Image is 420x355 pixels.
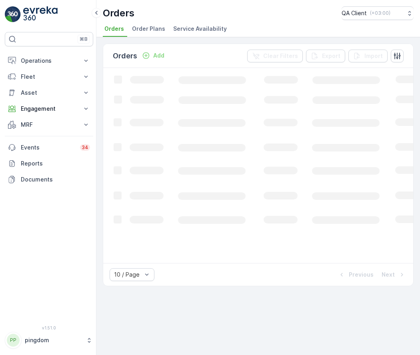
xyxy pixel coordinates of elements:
[382,271,395,279] p: Next
[5,172,93,187] a: Documents
[153,52,164,60] p: Add
[5,69,93,85] button: Fleet
[82,144,88,151] p: 34
[5,85,93,101] button: Asset
[5,117,93,133] button: MRF
[21,89,77,97] p: Asset
[21,121,77,129] p: MRF
[132,25,165,33] span: Order Plans
[247,50,303,62] button: Clear Filters
[342,9,367,17] p: QA Client
[263,52,298,60] p: Clear Filters
[5,101,93,117] button: Engagement
[113,50,137,62] p: Orders
[370,10,390,16] p: ( +03:00 )
[139,51,168,60] button: Add
[21,73,77,81] p: Fleet
[5,6,21,22] img: logo
[23,6,58,22] img: logo_light-DOdMpM7g.png
[21,160,90,168] p: Reports
[5,156,93,172] a: Reports
[25,336,82,344] p: pingdom
[322,52,340,60] p: Export
[348,50,388,62] button: Import
[306,50,345,62] button: Export
[173,25,227,33] span: Service Availability
[5,140,93,156] a: Events34
[349,271,374,279] p: Previous
[337,270,374,279] button: Previous
[21,105,77,113] p: Engagement
[21,57,77,65] p: Operations
[103,7,134,20] p: Orders
[7,334,20,347] div: PP
[5,53,93,69] button: Operations
[5,325,93,330] span: v 1.51.0
[381,270,407,279] button: Next
[21,144,75,152] p: Events
[21,176,90,183] p: Documents
[80,36,88,42] p: ⌘B
[104,25,124,33] span: Orders
[5,332,93,349] button: PPpingdom
[364,52,383,60] p: Import
[342,6,414,20] button: QA Client(+03:00)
